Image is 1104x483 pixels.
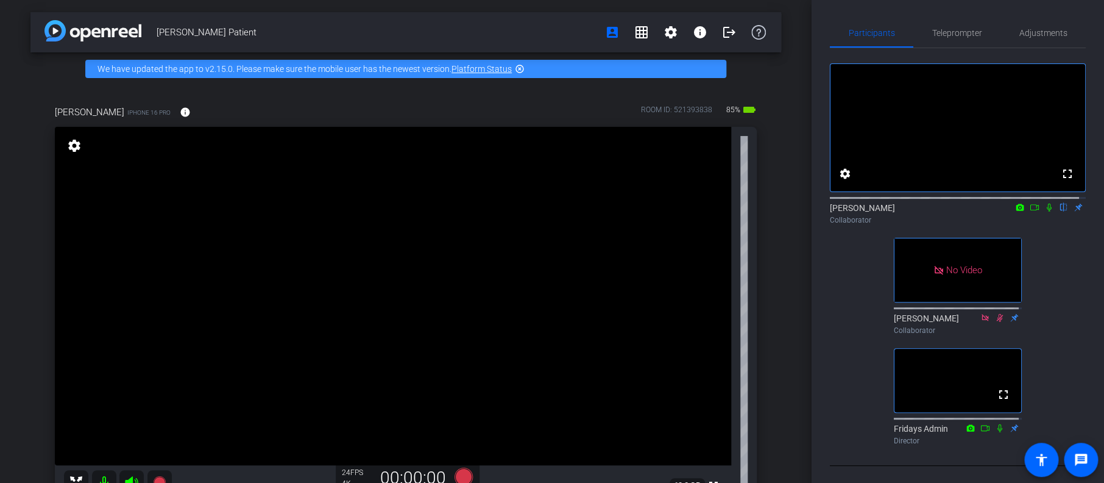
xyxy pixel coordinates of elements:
[663,25,678,40] mat-icon: settings
[1074,453,1088,467] mat-icon: message
[350,468,363,477] span: FPS
[605,25,620,40] mat-icon: account_box
[342,468,372,478] div: 24
[180,107,191,118] mat-icon: info
[996,387,1011,402] mat-icon: fullscreen
[515,64,525,74] mat-icon: highlight_off
[894,435,1022,446] div: Director
[894,325,1022,336] div: Collaborator
[1060,166,1075,181] mat-icon: fullscreen
[693,25,707,40] mat-icon: info
[451,64,512,74] a: Platform Status
[157,20,598,45] span: [PERSON_NAME] Patient
[849,29,895,37] span: Participants
[1019,29,1067,37] span: Adjustments
[830,215,1086,226] div: Collaborator
[1056,201,1071,212] mat-icon: flip
[66,138,83,153] mat-icon: settings
[85,60,726,78] div: We have updated the app to v2.15.0. Please make sure the mobile user has the newest version.
[724,100,742,120] span: 85%
[894,312,1022,336] div: [PERSON_NAME]
[634,25,649,40] mat-icon: grid_on
[55,106,124,119] span: [PERSON_NAME]
[127,108,171,117] span: iPhone 16 Pro
[742,102,757,117] mat-icon: battery_std
[894,423,1022,446] div: Fridays Admin
[641,104,712,122] div: ROOM ID: 521393838
[932,29,982,37] span: Teleprompter
[830,202,1086,226] div: [PERSON_NAME]
[946,265,982,276] span: No Video
[1034,453,1049,467] mat-icon: accessibility
[722,25,737,40] mat-icon: logout
[838,166,852,181] mat-icon: settings
[44,20,141,41] img: app-logo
